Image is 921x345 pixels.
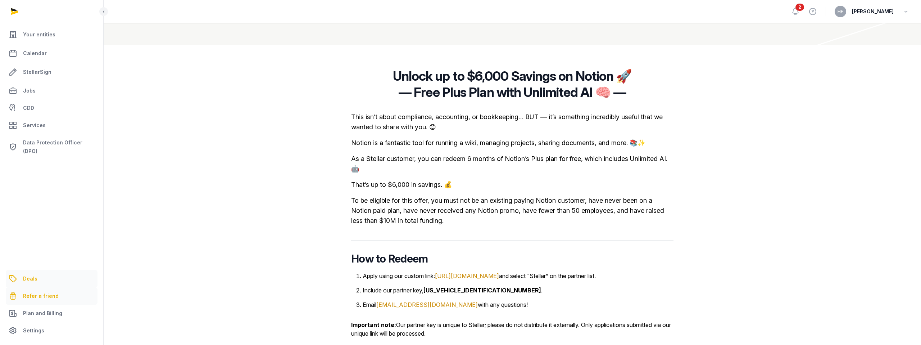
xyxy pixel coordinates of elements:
button: HF [835,6,846,17]
iframe: Chat Widget [885,310,921,345]
a: Settings [6,322,97,339]
a: Data Protection Officer (DPO) [6,135,97,158]
a: Deals [6,270,97,287]
a: StellarSign [6,63,97,81]
span: Plan and Billing [23,309,62,318]
a: [URL][DOMAIN_NAME] [435,272,499,279]
a: Refer a friend [6,287,97,305]
p: To be eligible for this offer, you must not be an existing paying Notion customer, have never bee... [351,196,673,226]
a: Services [6,117,97,134]
span: CDD [23,104,34,112]
span: Calendar [23,49,47,58]
span: HF [838,9,843,14]
span: StellarSign [23,68,51,76]
p: Notion is a fantastic tool for running a wiki, managing projects, sharing documents, and more. 📚✨ [351,138,673,148]
span: Your entities [23,30,55,39]
h2: How to Redeem [351,252,673,266]
span: Deals [23,274,37,283]
p: This isn’t about compliance, accounting, or bookkeeping… BUT — it’s something incredibly useful t... [351,112,673,132]
span: Settings [23,326,44,335]
h2: Unlock up to $6,000 Savings on Notion 🚀 — Free Plus Plan with Unlimited AI 🧠 — [351,68,673,100]
span: Refer a friend [23,292,59,300]
p: As a Stellar customer, you can redeem 6 months of Notion’s Plus plan for free, which includes Unl... [351,154,673,174]
li: Apply using our custom link: and select “Stellar” on the partner list. [363,272,673,280]
a: CDD [6,101,97,115]
span: Data Protection Officer (DPO) [23,138,95,156]
a: Plan and Billing [6,305,97,322]
a: Jobs [6,82,97,99]
span: [PERSON_NAME] [852,7,894,16]
a: [EMAIL_ADDRESS][DOMAIN_NAME] [376,301,478,308]
p: Our partner key is unique to Stellar; please do not distribute it externally. Only applications s... [351,321,673,338]
li: Include our partner key, . [363,286,673,295]
p: That’s up to $6,000 in savings. 💰 [351,180,673,190]
span: Services [23,121,46,130]
a: Calendar [6,45,97,62]
span: 2 [795,4,804,11]
a: Your entities [6,26,97,43]
strong: [US_VEHICLE_IDENTIFICATION_NUMBER] [423,287,541,294]
li: Email with any questions! [363,300,673,309]
strong: Important note: [351,321,396,328]
span: Jobs [23,86,36,95]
